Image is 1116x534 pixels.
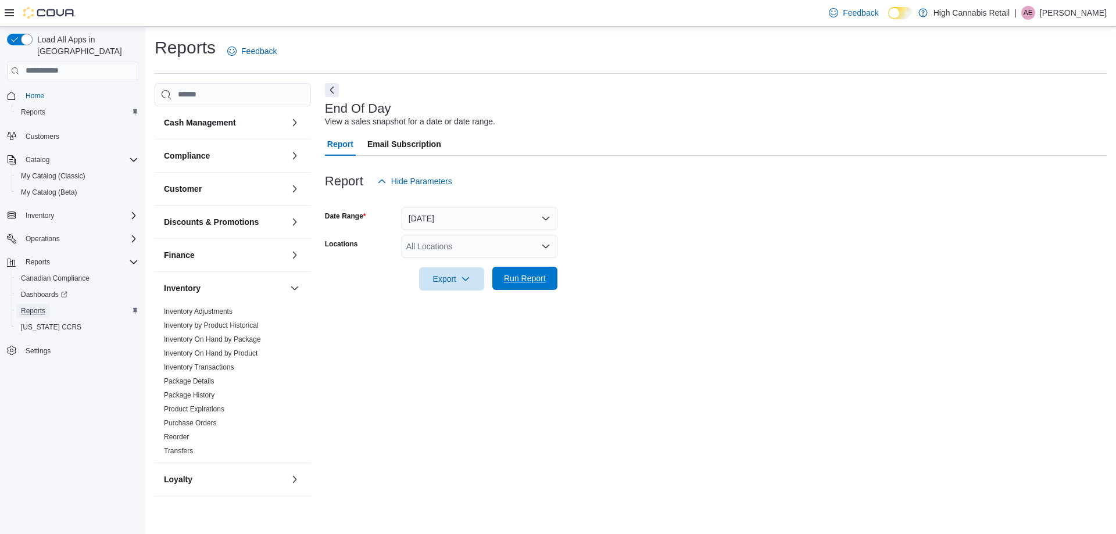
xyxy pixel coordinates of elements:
button: Catalog [21,153,54,167]
button: Compliance [288,149,302,163]
span: My Catalog (Beta) [21,188,77,197]
a: Customers [21,130,64,144]
button: Settings [2,342,143,359]
div: Amaris Edwards [1021,6,1035,20]
h3: Cash Management [164,117,236,128]
button: Inventory [164,282,285,294]
span: Transfers [164,446,193,456]
span: Canadian Compliance [21,274,90,283]
a: Package History [164,391,214,399]
button: Loyalty [164,474,285,485]
label: Date Range [325,212,366,221]
button: OCM [288,506,302,519]
button: Catalog [2,152,143,168]
span: Package Details [164,377,214,386]
span: Canadian Compliance [16,271,138,285]
span: Feedback [241,45,277,57]
button: Run Report [492,267,557,290]
span: Washington CCRS [16,320,138,334]
span: Reports [21,107,45,117]
button: Reports [12,303,143,319]
h3: Compliance [164,150,210,162]
a: Inventory Transactions [164,363,234,371]
span: Run Report [504,273,546,284]
a: Transfers [164,447,193,455]
span: Product Expirations [164,404,224,414]
button: Cash Management [164,117,285,128]
img: Cova [23,7,76,19]
span: My Catalog (Beta) [16,185,138,199]
span: Export [426,267,477,291]
span: Customers [26,132,59,141]
button: Hide Parameters [373,170,457,193]
div: View a sales snapshot for a date or date range. [325,116,495,128]
span: Inventory Adjustments [164,307,233,316]
span: Reports [16,304,138,318]
a: Canadian Compliance [16,271,94,285]
a: Inventory On Hand by Product [164,349,257,357]
button: Canadian Compliance [12,270,143,286]
span: Reports [21,306,45,316]
span: Operations [21,232,138,246]
span: Reports [21,255,138,269]
span: Reorder [164,432,189,442]
button: Reports [21,255,55,269]
span: Catalog [21,153,138,167]
button: Reports [2,254,143,270]
a: Reports [16,105,50,119]
button: Cash Management [288,116,302,130]
h3: Customer [164,183,202,195]
span: Operations [26,234,60,243]
span: Dark Mode [888,19,889,20]
nav: Complex example [7,83,138,389]
button: Operations [21,232,65,246]
span: Hide Parameters [391,175,452,187]
button: Customer [288,182,302,196]
span: Reports [26,257,50,267]
button: [DATE] [402,207,557,230]
p: | [1014,6,1017,20]
h3: Discounts & Promotions [164,216,259,228]
label: Locations [325,239,358,249]
span: Dashboards [16,288,138,302]
button: Next [325,83,339,97]
button: Reports [12,104,143,120]
input: Dark Mode [888,7,913,19]
span: Dashboards [21,290,67,299]
span: Report [327,132,353,156]
span: Reports [16,105,138,119]
button: Discounts & Promotions [164,216,285,228]
h3: Inventory [164,282,201,294]
span: Catalog [26,155,49,164]
a: Feedback [223,40,281,63]
span: Inventory On Hand by Product [164,349,257,358]
span: Feedback [843,7,878,19]
button: Home [2,87,143,104]
button: Finance [288,248,302,262]
a: Inventory by Product Historical [164,321,259,329]
button: OCM [164,507,285,518]
span: My Catalog (Classic) [16,169,138,183]
span: Home [26,91,44,101]
p: [PERSON_NAME] [1040,6,1107,20]
a: Dashboards [12,286,143,303]
button: My Catalog (Classic) [12,168,143,184]
a: Reorder [164,433,189,441]
a: Home [21,89,49,103]
button: Customers [2,127,143,144]
span: AE [1024,6,1033,20]
span: [US_STATE] CCRS [21,322,81,332]
button: Loyalty [288,472,302,486]
button: Discounts & Promotions [288,215,302,229]
button: Operations [2,231,143,247]
span: Inventory [21,209,138,223]
h3: Loyalty [164,474,192,485]
button: Customer [164,183,285,195]
h3: OCM [164,507,183,518]
span: Package History [164,390,214,400]
span: Home [21,88,138,103]
button: Open list of options [541,242,550,251]
a: Inventory On Hand by Package [164,335,261,343]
